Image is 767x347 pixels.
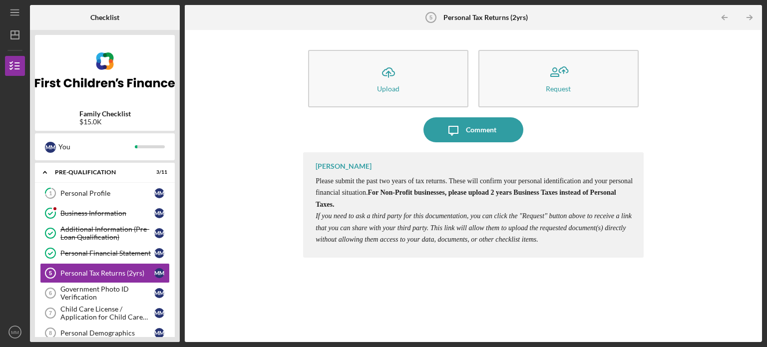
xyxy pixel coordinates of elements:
div: M M [154,328,164,338]
div: M M [154,208,164,218]
div: Pre-Qualification [55,169,142,175]
strong: For Non-Profit businesses, please upload 2 years Business Taxes instead of Personal Taxes. [316,189,616,208]
tspan: 5 [49,270,52,276]
text: MM [11,330,19,335]
button: MM [5,322,25,342]
a: 1Personal ProfileMM [40,183,170,203]
tspan: 7 [49,310,52,316]
a: Personal Financial StatementMM [40,243,170,263]
a: 8Personal DemographicsMM [40,323,170,343]
button: Upload [308,50,468,107]
a: Additional Information (Pre-Loan Qualification)MM [40,223,170,243]
div: You [58,138,135,155]
div: Child Care License / Application for Child Care License [60,305,154,321]
a: 6Government Photo ID VerificationMM [40,283,170,303]
div: Business Information [60,209,154,217]
b: Checklist [90,13,119,21]
tspan: 1 [49,190,52,197]
b: Family Checklist [79,110,131,118]
tspan: 5 [429,14,432,20]
img: Product logo [35,40,175,100]
div: Comment [466,117,496,142]
em: If you need to ask a third party for this documentation, you can click the "Request" button above... [316,212,632,243]
tspan: 6 [49,290,52,296]
a: 7Child Care License / Application for Child Care LicenseMM [40,303,170,323]
div: [PERSON_NAME] [316,162,372,170]
div: Personal Tax Returns (2yrs) [60,269,154,277]
div: Additional Information (Pre-Loan Qualification) [60,225,154,241]
div: Request [546,85,571,92]
div: M M [154,188,164,198]
div: Upload [377,85,399,92]
b: Personal Tax Returns (2yrs) [443,13,528,21]
div: Personal Financial Statement [60,249,154,257]
div: M M [154,268,164,278]
div: Government Photo ID Verification [60,285,154,301]
div: M M [154,308,164,318]
a: 5Personal Tax Returns (2yrs)MM [40,263,170,283]
div: M M [154,248,164,258]
div: Personal Profile [60,189,154,197]
span: Please submit the past two years of tax returns. These will confirm your personal identification ... [316,177,633,208]
div: M M [154,288,164,298]
div: 3 / 11 [149,169,167,175]
div: Personal Demographics [60,329,154,337]
button: Request [478,50,639,107]
tspan: 8 [49,330,52,336]
span: ​ [316,212,632,243]
a: Business InformationMM [40,203,170,223]
div: M M [45,142,56,153]
div: $15.0K [79,118,131,126]
button: Comment [423,117,523,142]
div: M M [154,228,164,238]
